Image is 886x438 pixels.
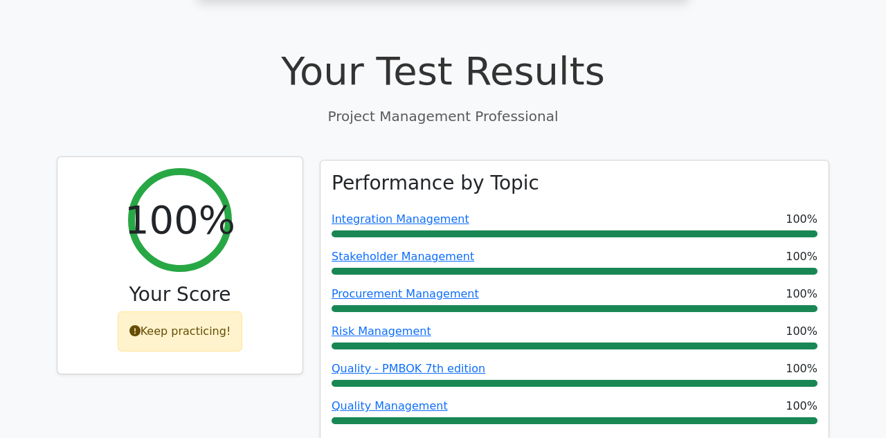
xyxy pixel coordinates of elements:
[69,283,291,307] h3: Your Score
[332,212,469,226] a: Integration Management
[332,287,479,300] a: Procurement Management
[332,172,539,195] h3: Performance by Topic
[125,197,235,243] h2: 100%
[786,398,817,414] span: 100%
[57,106,829,127] p: Project Management Professional
[332,250,474,263] a: Stakeholder Management
[332,325,431,338] a: Risk Management
[786,211,817,228] span: 100%
[332,399,448,412] a: Quality Management
[786,323,817,340] span: 100%
[332,362,485,375] a: Quality - PMBOK 7th edition
[118,311,243,352] div: Keep practicing!
[786,286,817,302] span: 100%
[57,48,829,94] h1: Your Test Results
[786,248,817,265] span: 100%
[786,361,817,377] span: 100%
